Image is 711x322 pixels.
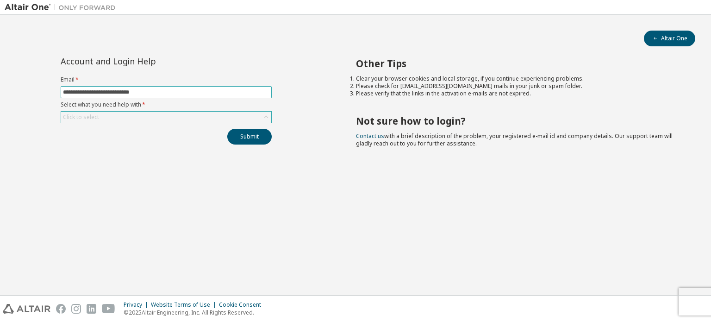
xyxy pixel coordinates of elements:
[356,57,679,69] h2: Other Tips
[87,304,96,314] img: linkedin.svg
[5,3,120,12] img: Altair One
[356,115,679,127] h2: Not sure how to login?
[356,90,679,97] li: Please verify that the links in the activation e-mails are not expired.
[644,31,695,46] button: Altair One
[61,76,272,83] label: Email
[102,304,115,314] img: youtube.svg
[61,57,230,65] div: Account and Login Help
[151,301,219,309] div: Website Terms of Use
[356,132,673,147] span: with a brief description of the problem, your registered e-mail id and company details. Our suppo...
[219,301,267,309] div: Cookie Consent
[71,304,81,314] img: instagram.svg
[356,82,679,90] li: Please check for [EMAIL_ADDRESS][DOMAIN_NAME] mails in your junk or spam folder.
[356,132,384,140] a: Contact us
[3,304,50,314] img: altair_logo.svg
[61,112,271,123] div: Click to select
[56,304,66,314] img: facebook.svg
[63,114,99,121] div: Click to select
[124,309,267,316] p: © 2025 Altair Engineering, Inc. All Rights Reserved.
[356,75,679,82] li: Clear your browser cookies and local storage, if you continue experiencing problems.
[124,301,151,309] div: Privacy
[227,129,272,145] button: Submit
[61,101,272,108] label: Select what you need help with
